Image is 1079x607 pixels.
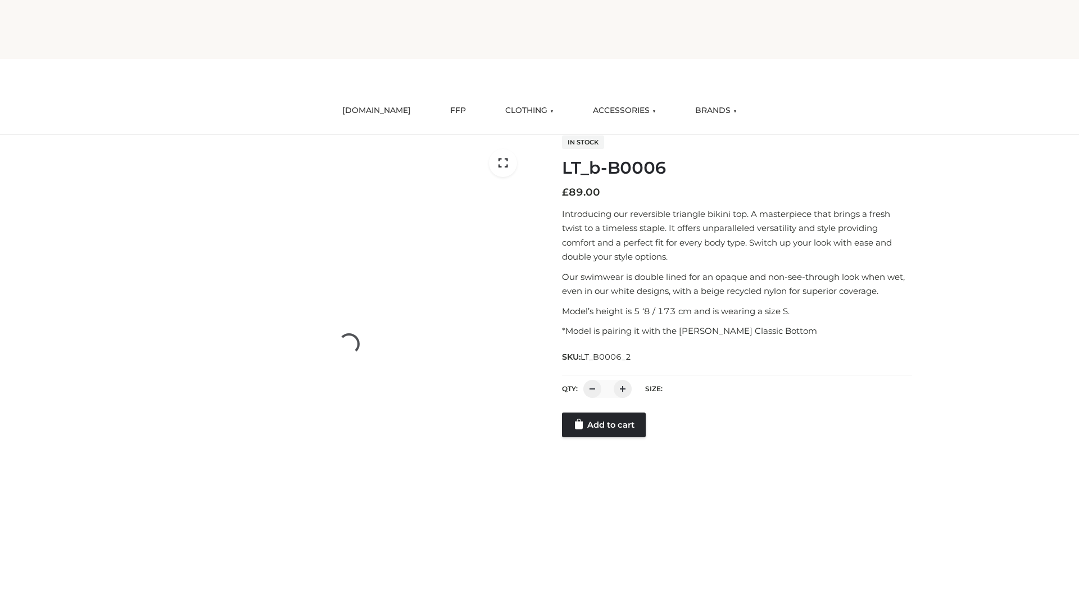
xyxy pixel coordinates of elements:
span: In stock [562,135,604,149]
a: ACCESSORIES [584,98,664,123]
bdi: 89.00 [562,186,600,198]
a: [DOMAIN_NAME] [334,98,419,123]
span: LT_B0006_2 [581,352,631,362]
a: BRANDS [687,98,745,123]
a: Add to cart [562,413,646,437]
span: SKU: [562,350,632,364]
label: Size: [645,384,663,393]
p: Our swimwear is double lined for an opaque and non-see-through look when wet, even in our white d... [562,270,912,298]
label: QTY: [562,384,578,393]
a: FFP [442,98,474,123]
p: *Model is pairing it with the [PERSON_NAME] Classic Bottom [562,324,912,338]
span: £ [562,186,569,198]
p: Model’s height is 5 ‘8 / 173 cm and is wearing a size S. [562,304,912,319]
h1: LT_b-B0006 [562,158,912,178]
a: CLOTHING [497,98,562,123]
p: Introducing our reversible triangle bikini top. A masterpiece that brings a fresh twist to a time... [562,207,912,264]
